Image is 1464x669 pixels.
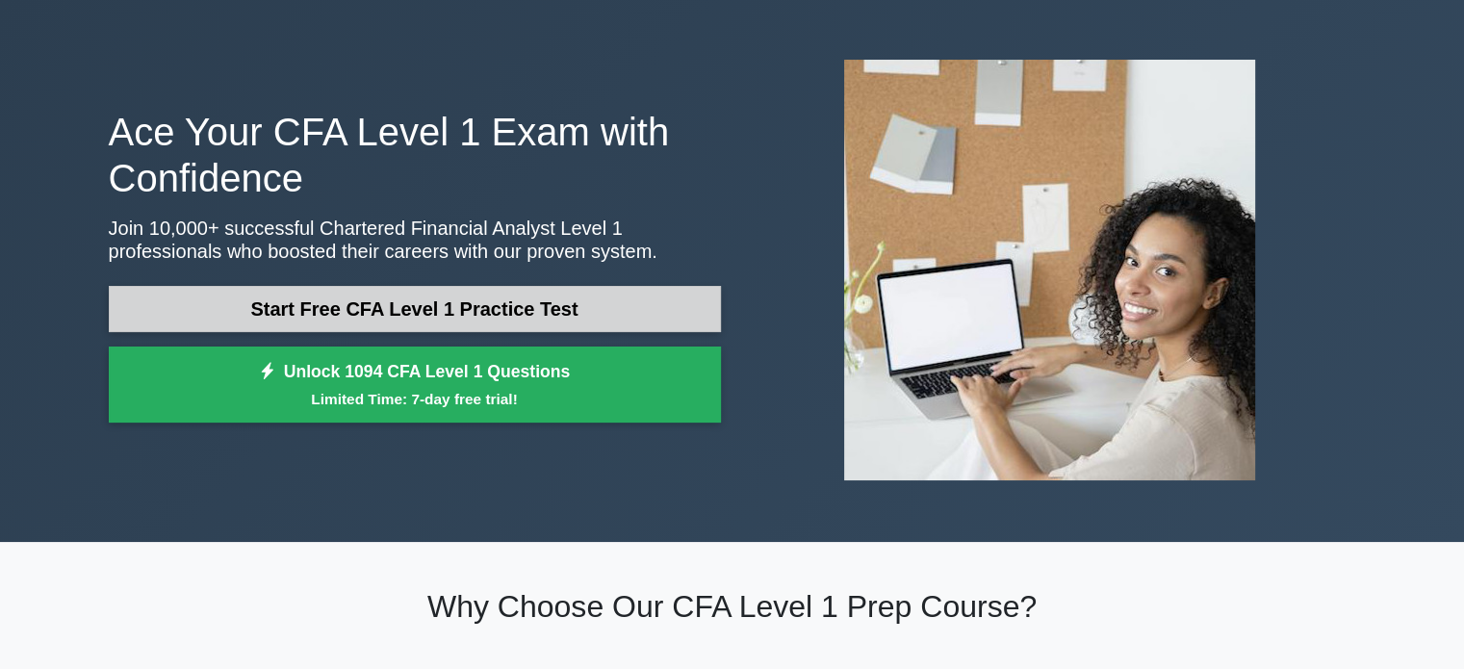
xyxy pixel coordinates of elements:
[109,286,721,332] a: Start Free CFA Level 1 Practice Test
[109,588,1356,625] h2: Why Choose Our CFA Level 1 Prep Course?
[109,109,721,201] h1: Ace Your CFA Level 1 Exam with Confidence
[133,388,697,410] small: Limited Time: 7-day free trial!
[109,347,721,424] a: Unlock 1094 CFA Level 1 QuestionsLimited Time: 7-day free trial!
[109,217,721,263] p: Join 10,000+ successful Chartered Financial Analyst Level 1 professionals who boosted their caree...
